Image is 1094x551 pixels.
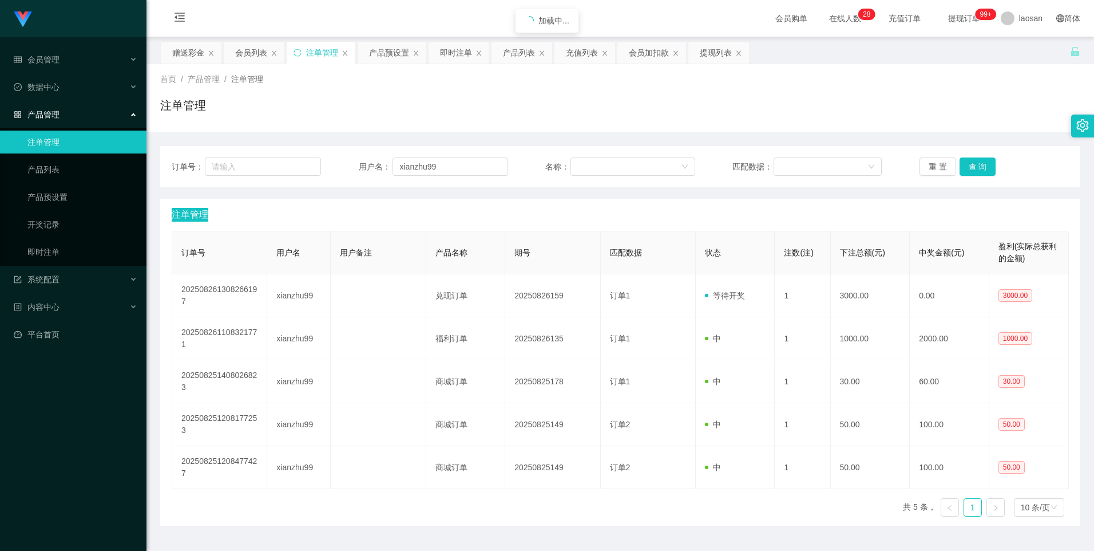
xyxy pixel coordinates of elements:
td: 100.00 [910,403,989,446]
i: 图标: left [946,505,953,511]
i: 图标: right [992,505,999,511]
span: 期号 [514,248,530,257]
span: 中 [705,334,721,343]
span: 数据中心 [14,82,60,92]
td: xianzhu99 [267,446,331,489]
a: 产品列表 [27,158,137,181]
span: 中 [705,420,721,429]
sup: 975 [976,9,996,20]
td: 202508251408026823 [172,360,267,403]
td: 商城订单 [426,403,506,446]
div: 10 条/页 [1021,499,1050,516]
span: 匹配数据： [732,161,774,173]
span: 充值订单 [883,14,926,22]
td: 商城订单 [426,446,506,489]
td: 202508261308266197 [172,274,267,317]
h1: 注单管理 [160,97,206,114]
span: 等待开奖 [705,291,745,300]
i: 图标: down [681,163,688,171]
td: 1 [775,403,830,446]
span: 加载中... [538,16,569,25]
td: 202508261108321771 [172,317,267,360]
a: 1 [964,499,981,516]
span: 订单号 [181,248,205,257]
i: 图标: sync [294,49,302,57]
a: 图标: dashboard平台首页 [14,323,137,346]
td: 1 [775,274,830,317]
i: 图标: table [14,56,22,64]
span: 订单2 [610,420,631,429]
td: 0.00 [910,274,989,317]
td: 60.00 [910,360,989,403]
div: 赠送彩金 [172,42,204,64]
span: 中 [705,463,721,472]
i: 图标: setting [1076,119,1089,132]
td: 1 [775,446,830,489]
span: 匹配数据 [610,248,642,257]
span: 盈利(实际总获利的金额) [998,242,1057,263]
td: 20250825178 [505,360,600,403]
span: 用户名 [276,248,300,257]
div: 产品列表 [503,42,535,64]
td: 30.00 [831,360,910,403]
td: xianzhu99 [267,403,331,446]
span: 产品管理 [14,110,60,119]
span: 内容中心 [14,302,60,312]
td: 兑现订单 [426,274,506,317]
td: 福利订单 [426,317,506,360]
span: 50.00 [998,461,1025,474]
span: 注单管理 [231,74,263,84]
span: 用户名： [359,161,393,173]
sup: 28 [858,9,875,20]
td: 100.00 [910,446,989,489]
div: 提现列表 [700,42,732,64]
span: 注数(注) [784,248,813,257]
li: 共 5 条， [903,498,936,517]
span: 用户备注 [340,248,372,257]
i: 图标: close [672,50,679,57]
i: 图标: menu-fold [160,1,199,37]
i: 图标: close [342,50,348,57]
div: 即时注单 [440,42,472,64]
div: 充值列表 [566,42,598,64]
td: xianzhu99 [267,274,331,317]
i: 图标: close [735,50,742,57]
span: 订单2 [610,463,631,472]
div: 会员列表 [235,42,267,64]
button: 查 询 [960,158,996,176]
p: 8 [867,9,871,20]
span: 状态 [705,248,721,257]
td: xianzhu99 [267,360,331,403]
div: 产品预设置 [369,42,409,64]
i: icon: loading [525,16,534,25]
span: 1000.00 [998,332,1032,345]
a: 开奖记录 [27,213,137,236]
td: 202508251208477427 [172,446,267,489]
td: 20250825149 [505,403,600,446]
span: 产品管理 [188,74,220,84]
td: 1 [775,317,830,360]
i: 图标: close [413,50,419,57]
td: 2000.00 [910,317,989,360]
img: logo.9652507e.png [14,11,32,27]
span: 中 [705,377,721,386]
span: 中奖金额(元) [919,248,964,257]
span: 名称： [545,161,570,173]
span: 3000.00 [998,289,1032,302]
div: 注单管理 [306,42,338,64]
i: 图标: close [208,50,215,57]
td: 1 [775,360,830,403]
span: 50.00 [998,418,1025,431]
td: 50.00 [831,403,910,446]
li: 1 [964,498,982,517]
i: 图标: close [601,50,608,57]
li: 下一页 [986,498,1005,517]
td: 3000.00 [831,274,910,317]
span: 下注总额(元) [840,248,885,257]
span: 订单1 [610,377,631,386]
span: / [181,74,183,84]
td: 20250826135 [505,317,600,360]
span: 注单管理 [172,208,208,222]
span: 提现订单 [942,14,986,22]
td: 202508251208177253 [172,403,267,446]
